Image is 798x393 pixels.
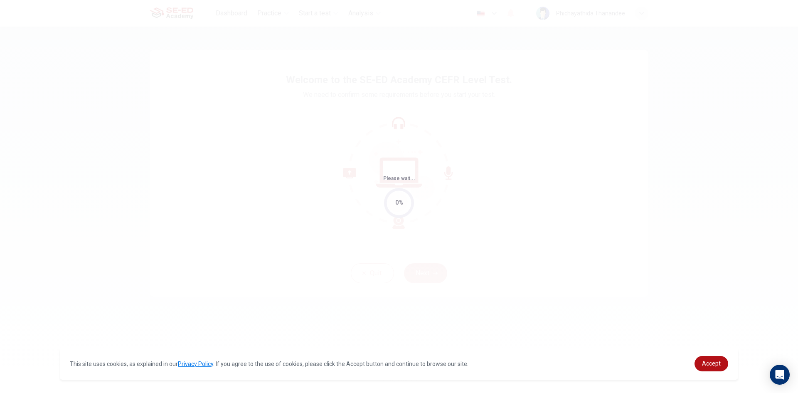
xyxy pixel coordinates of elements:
[383,175,415,181] span: Please wait...
[695,356,728,371] a: dismiss cookie message
[178,361,213,367] a: Privacy Policy
[60,348,738,380] div: cookieconsent
[395,198,403,208] div: 0%
[702,360,721,367] span: Accept
[70,361,468,367] span: This site uses cookies, as explained in our . If you agree to the use of cookies, please click th...
[770,365,790,385] div: Open Intercom Messenger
